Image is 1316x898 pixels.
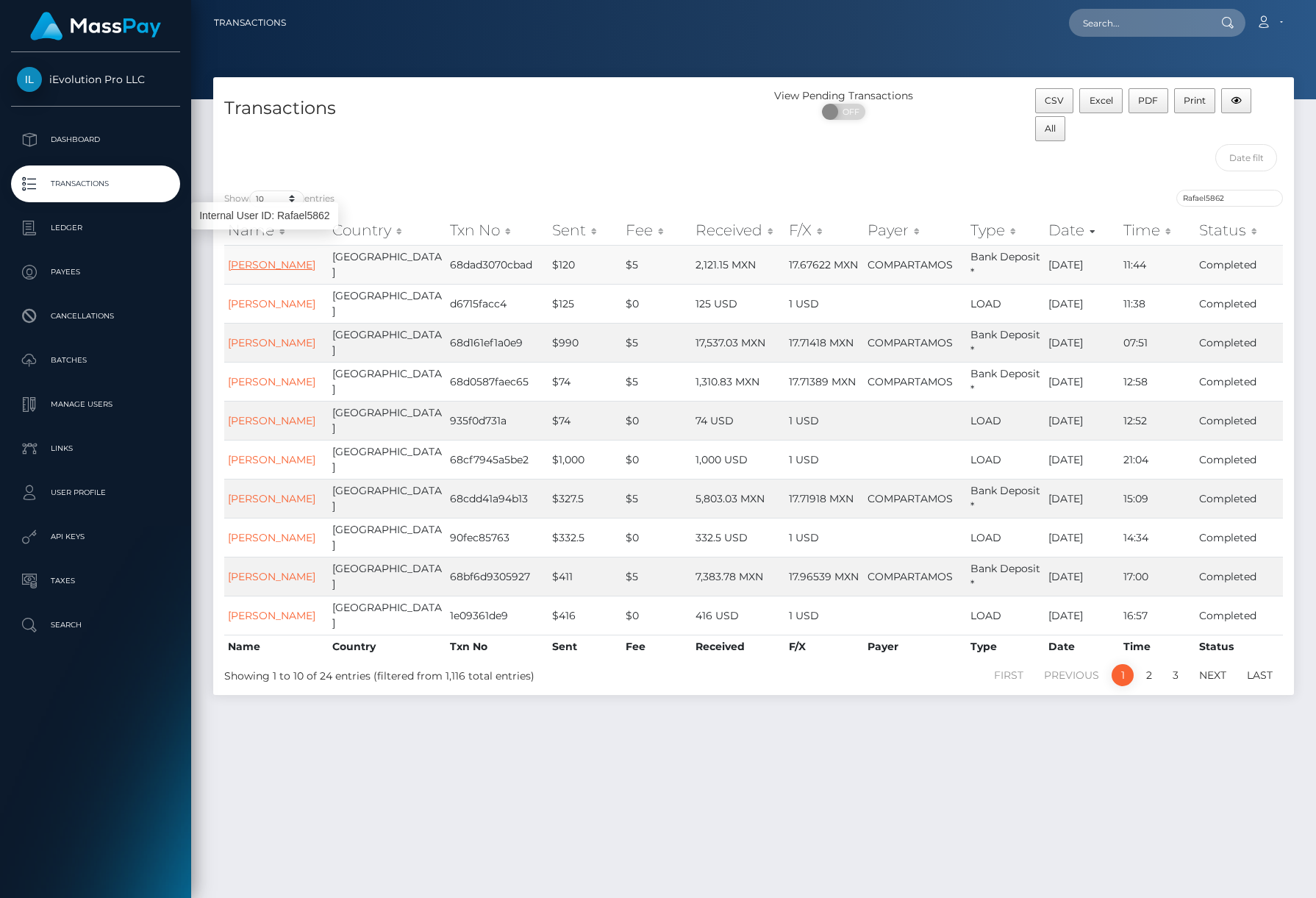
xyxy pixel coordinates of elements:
[17,482,174,504] p: User Profile
[868,492,953,505] span: COMPARTAMOS
[785,284,864,323] td: 1 USD
[214,7,286,38] a: Transactions
[228,453,315,466] a: [PERSON_NAME]
[11,474,180,511] a: User Profile
[329,215,446,245] th: Country: activate to sort column ascending
[1239,664,1281,686] a: Last
[191,202,338,229] div: Internal User ID: Rafael5862
[1195,479,1283,518] td: Completed
[622,596,692,635] td: $0
[446,401,548,440] td: 935f0d731a
[692,245,784,284] td: 2,121.15 MXN
[228,297,315,310] a: [PERSON_NAME]
[1035,88,1074,113] button: CSV
[228,531,315,544] a: [PERSON_NAME]
[329,596,446,635] td: [GEOGRAPHIC_DATA]
[868,375,953,388] span: COMPARTAMOS
[1195,596,1283,635] td: Completed
[1069,9,1207,37] input: Search...
[329,362,446,401] td: [GEOGRAPHIC_DATA]
[17,570,174,592] p: Taxes
[11,254,180,291] a: Payees
[446,479,548,518] td: 68cdd41a94b13
[1176,190,1283,207] input: Search transactions
[692,215,784,245] th: Received: activate to sort column ascending
[1174,88,1216,113] button: Print
[1045,518,1120,557] td: [DATE]
[228,570,315,583] a: [PERSON_NAME]
[329,401,446,440] td: [GEOGRAPHIC_DATA]
[11,210,180,246] a: Ledger
[548,323,623,362] td: $990
[249,190,304,207] select: Showentries
[1221,88,1251,113] button: Column visibility
[864,635,968,658] th: Payer
[1195,215,1283,245] th: Status: activate to sort column ascending
[1120,401,1195,440] td: 12:52
[1165,664,1187,686] a: 3
[785,518,864,557] td: 1 USD
[967,215,1045,245] th: Type: activate to sort column ascending
[785,596,864,635] td: 1 USD
[785,440,864,479] td: 1 USD
[868,336,953,349] span: COMPARTAMOS
[30,12,161,40] img: MassPay Logo
[224,96,743,121] h4: Transactions
[1195,362,1283,401] td: Completed
[622,401,692,440] td: $0
[224,190,335,207] label: Show entries
[868,570,953,583] span: COMPARTAMOS
[830,104,867,120] span: OFF
[692,635,784,658] th: Received
[692,362,784,401] td: 1,310.83 MXN
[11,607,180,644] a: Search
[329,635,446,658] th: Country
[622,362,692,401] td: $5
[1129,88,1168,113] button: PDF
[329,518,446,557] td: [GEOGRAPHIC_DATA]
[1184,95,1206,106] span: Print
[1079,88,1123,113] button: Excel
[224,635,329,658] th: Name
[1215,144,1277,171] input: Date filter
[1045,245,1120,284] td: [DATE]
[1045,123,1056,134] span: All
[446,362,548,401] td: 68d0587faec65
[1035,116,1066,141] button: All
[692,440,784,479] td: 1,000 USD
[622,245,692,284] td: $5
[11,386,180,423] a: Manage Users
[446,557,548,596] td: 68bf6d9305927
[446,440,548,479] td: 68cf7945a5be2
[548,635,623,658] th: Sent
[11,430,180,467] a: Links
[1138,95,1158,106] span: PDF
[785,635,864,658] th: F/X
[692,557,784,596] td: 7,383.78 MXN
[329,323,446,362] td: [GEOGRAPHIC_DATA]
[1120,635,1195,658] th: Time
[622,215,692,245] th: Fee: activate to sort column ascending
[967,440,1045,479] td: LOAD
[17,67,42,92] img: iEvolution Pro LLC
[17,438,174,460] p: Links
[228,609,315,622] a: [PERSON_NAME]
[622,635,692,658] th: Fee
[17,173,174,195] p: Transactions
[11,73,180,86] span: iEvolution Pro LLC
[967,362,1045,401] td: Bank Deposit *
[17,217,174,239] p: Ledger
[446,284,548,323] td: d6715facc4
[548,479,623,518] td: $327.5
[1045,479,1120,518] td: [DATE]
[17,614,174,636] p: Search
[17,393,174,416] p: Manage Users
[228,492,315,505] a: [PERSON_NAME]
[1045,635,1120,658] th: Date
[1045,596,1120,635] td: [DATE]
[967,284,1045,323] td: LOAD
[692,518,784,557] td: 332.5 USD
[548,557,623,596] td: $411
[1120,245,1195,284] td: 11:44
[967,635,1045,658] th: Type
